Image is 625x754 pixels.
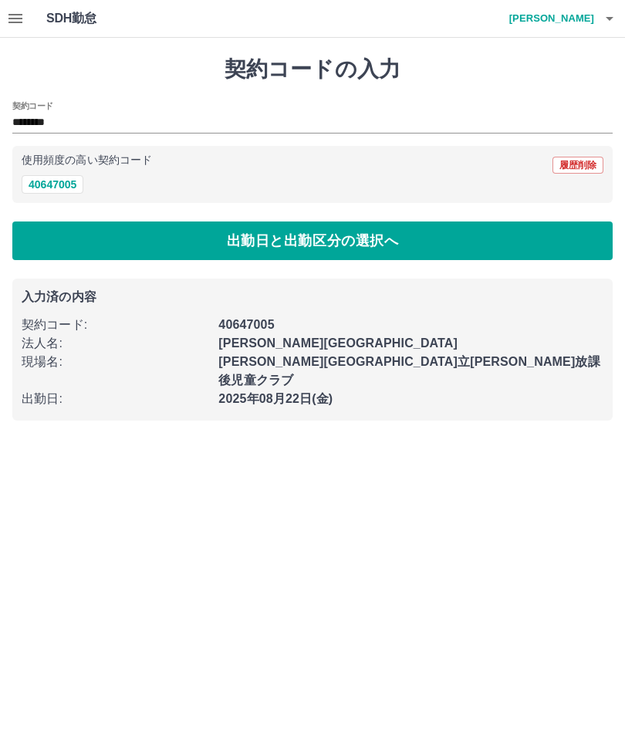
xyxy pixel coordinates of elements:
b: [PERSON_NAME][GEOGRAPHIC_DATA] [218,336,458,350]
button: 40647005 [22,175,83,194]
b: [PERSON_NAME][GEOGRAPHIC_DATA]立[PERSON_NAME]放課後児童クラブ [218,355,600,387]
h1: 契約コードの入力 [12,56,613,83]
p: 入力済の内容 [22,291,603,303]
button: 出勤日と出勤区分の選択へ [12,221,613,260]
p: 出勤日 : [22,390,209,408]
b: 40647005 [218,318,274,331]
p: 法人名 : [22,334,209,353]
p: 使用頻度の高い契約コード [22,155,152,166]
p: 契約コード : [22,316,209,334]
h2: 契約コード [12,100,53,112]
p: 現場名 : [22,353,209,371]
b: 2025年08月22日(金) [218,392,333,405]
button: 履歴削除 [552,157,603,174]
